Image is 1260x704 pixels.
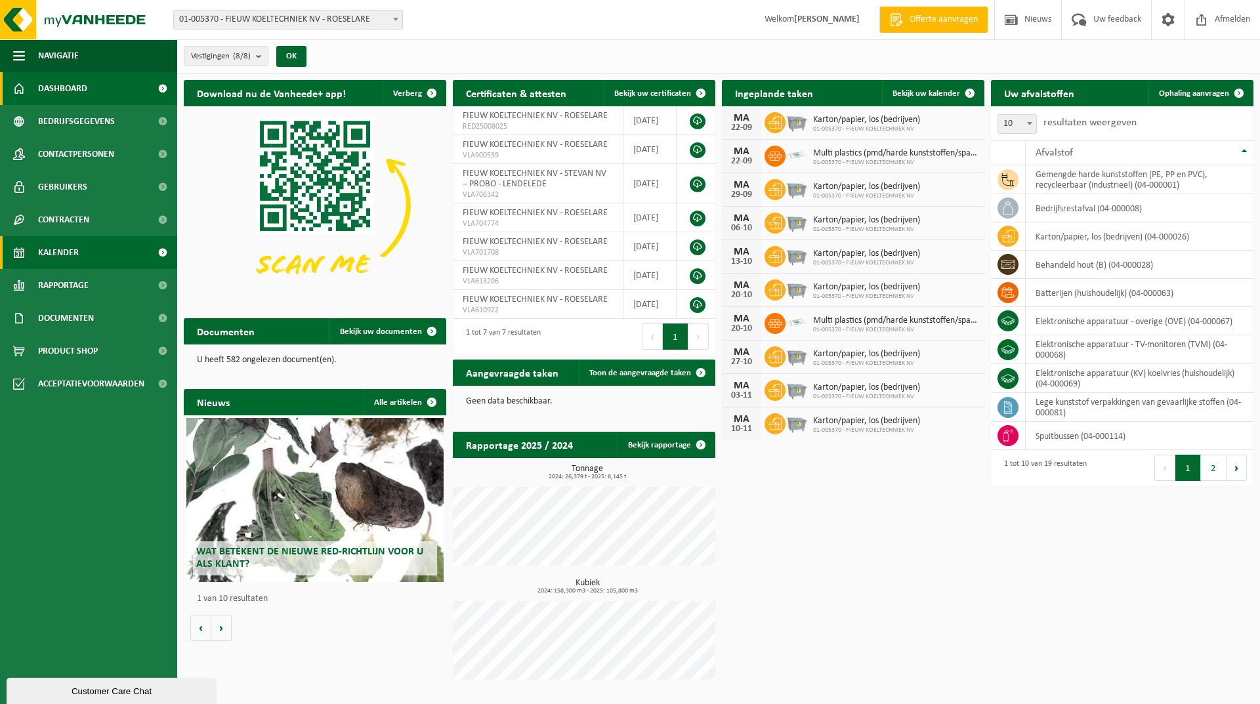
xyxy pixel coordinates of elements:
[463,305,613,316] span: VLA610922
[1043,117,1137,128] label: resultaten weergeven
[786,344,808,367] img: WB-2500-GAL-GY-01
[998,115,1036,133] span: 10
[38,302,94,335] span: Documenten
[728,324,755,333] div: 20-10
[728,257,755,266] div: 13-10
[276,46,306,67] button: OK
[623,164,677,203] td: [DATE]
[728,180,755,190] div: MA
[1227,455,1247,481] button: Next
[1026,307,1253,335] td: elektronische apparatuur - overige (OVE) (04-000067)
[813,159,978,167] span: 01-005370 - FIEUW KOELTECHNIEK NV
[786,144,808,166] img: LP-SK-00500-LPE-16
[463,190,613,200] span: VLA706342
[340,327,422,336] span: Bekijk uw documenten
[38,39,79,72] span: Navigatie
[463,150,613,161] span: VLA900539
[7,675,219,704] iframe: chat widget
[813,349,920,360] span: Karton/papier, los (bedrijven)
[453,432,586,457] h2: Rapportage 2025 / 2024
[623,261,677,290] td: [DATE]
[623,203,677,232] td: [DATE]
[463,121,613,132] span: RED25008025
[190,615,211,641] button: Vorige
[463,295,608,304] span: FIEUW KOELTECHNIEK NV - ROESELARE
[728,280,755,291] div: MA
[463,140,608,150] span: FIEUW KOELTECHNIEK NV - ROESELARE
[1026,335,1253,364] td: elektronische apparatuur - TV-monitoren (TVM) (04-000068)
[892,89,960,98] span: Bekijk uw kalender
[623,135,677,164] td: [DATE]
[813,326,978,334] span: 01-005370 - FIEUW KOELTECHNIEK NV
[997,114,1037,134] span: 10
[579,360,714,386] a: Toon de aangevraagde taken
[623,106,677,135] td: [DATE]
[813,226,920,234] span: 01-005370 - FIEUW KOELTECHNIEK NV
[463,218,613,229] span: VLA704774
[174,10,402,29] span: 01-005370 - FIEUW KOELTECHNIEK NV - ROESELARE
[38,171,87,203] span: Gebruikers
[1148,80,1252,106] a: Ophaling aanvragen
[1026,165,1253,194] td: gemengde harde kunststoffen (PE, PP en PVC), recycleerbaar (industrieel) (04-000001)
[1026,222,1253,251] td: karton/papier, los (bedrijven) (04-000026)
[728,391,755,400] div: 03-11
[1026,364,1253,393] td: elektronische apparatuur (KV) koelvries (huishoudelijk) (04-000069)
[197,356,433,365] p: U heeft 582 ongelezen document(en).
[459,474,715,480] span: 2024: 26,379 t - 2025: 6,145 t
[663,323,688,350] button: 1
[813,416,920,426] span: Karton/papier, los (bedrijven)
[813,215,920,226] span: Karton/papier, los (bedrijven)
[1026,393,1253,422] td: lege kunststof verpakkingen van gevaarlijke stoffen (04-000081)
[879,7,988,33] a: Offerte aanvragen
[589,369,691,377] span: Toon de aangevraagde taken
[728,113,755,123] div: MA
[728,146,755,157] div: MA
[728,381,755,391] div: MA
[184,389,243,415] h2: Nieuws
[786,378,808,400] img: WB-2500-GAL-GY-01
[728,314,755,324] div: MA
[614,89,691,98] span: Bekijk uw certificaten
[688,323,709,350] button: Next
[184,106,446,303] img: Download de VHEPlus App
[383,80,445,106] button: Verberg
[813,115,920,125] span: Karton/papier, los (bedrijven)
[38,72,87,105] span: Dashboard
[728,291,755,300] div: 20-10
[906,13,981,26] span: Offerte aanvragen
[463,247,613,258] span: VLA701708
[813,182,920,192] span: Karton/papier, los (bedrijven)
[459,579,715,594] h3: Kubiek
[623,232,677,261] td: [DATE]
[459,588,715,594] span: 2024: 158,300 m3 - 2025: 105,800 m3
[463,266,608,276] span: FIEUW KOELTECHNIEK NV - ROESELARE
[728,190,755,199] div: 29-09
[191,47,251,66] span: Vestigingen
[728,347,755,358] div: MA
[813,125,920,133] span: 01-005370 - FIEUW KOELTECHNIEK NV
[813,360,920,367] span: 01-005370 - FIEUW KOELTECHNIEK NV
[186,418,444,582] a: Wat betekent de nieuwe RED-richtlijn voor u als klant?
[786,244,808,266] img: WB-2500-GAL-GY-01
[728,157,755,166] div: 22-09
[211,615,232,641] button: Volgende
[184,318,268,344] h2: Documenten
[1026,194,1253,222] td: bedrijfsrestafval (04-000008)
[459,322,541,351] div: 1 tot 7 van 7 resultaten
[393,89,422,98] span: Verberg
[233,52,251,60] count: (8/8)
[813,393,920,401] span: 01-005370 - FIEUW KOELTECHNIEK NV
[463,111,608,121] span: FIEUW KOELTECHNIEK NV - ROESELARE
[991,80,1087,106] h2: Uw afvalstoffen
[329,318,445,344] a: Bekijk uw documenten
[1026,422,1253,450] td: spuitbussen (04-000114)
[453,80,579,106] h2: Certificaten & attesten
[813,316,978,326] span: Multi plastics (pmd/harde kunststoffen/spanbanden/eps/folie naturel/folie gemeng...
[1175,455,1201,481] button: 1
[786,278,808,300] img: WB-2500-GAL-GY-01
[184,46,268,66] button: Vestigingen(8/8)
[463,237,608,247] span: FIEUW KOELTECHNIEK NV - ROESELARE
[786,311,808,333] img: LP-SK-00500-LPE-16
[623,290,677,319] td: [DATE]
